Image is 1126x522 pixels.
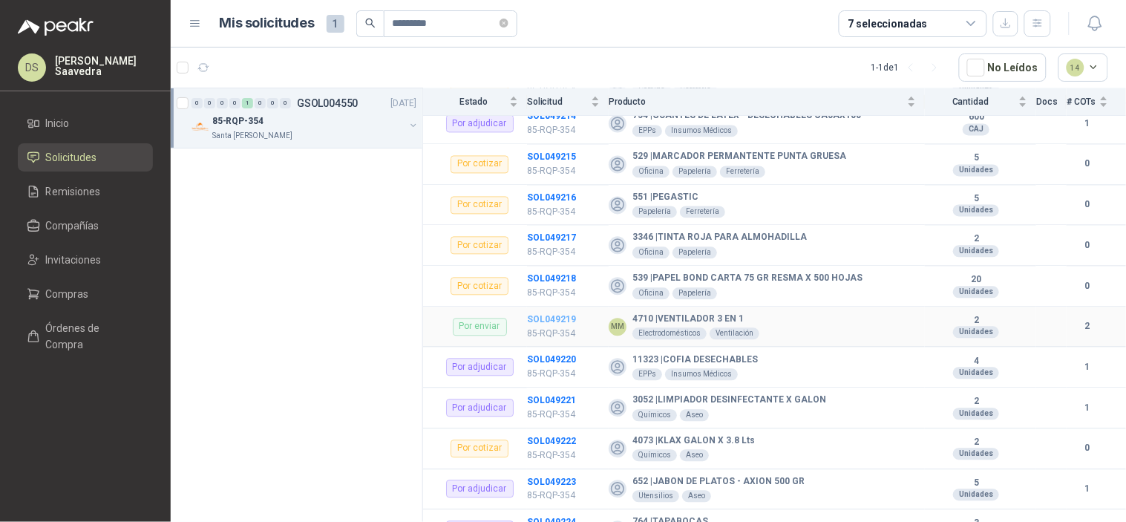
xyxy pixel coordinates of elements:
[18,53,46,82] div: DS
[423,88,527,116] th: Estado
[632,369,662,381] div: EPPs
[632,273,862,285] b: 539 | PAPEL BOND CARTA 75 GR RESMA X 500 HOJAS
[267,98,278,108] div: 0
[18,212,153,240] a: Compañías
[527,449,600,463] p: 85-RQP-354
[1067,483,1108,497] b: 1
[672,288,717,300] div: Papelería
[280,98,291,108] div: 0
[632,206,677,218] div: Papelería
[46,115,70,131] span: Inicio
[220,13,315,34] h1: Mis solicitudes
[632,125,662,137] div: EPPs
[527,124,600,138] p: 85-RQP-354
[682,491,711,503] div: Aseo
[527,355,576,365] a: SOL049220
[46,286,89,302] span: Compras
[212,130,292,142] p: Santa [PERSON_NAME]
[632,166,670,178] div: Oficina
[680,450,709,462] div: Aseo
[1067,442,1108,456] b: 0
[609,319,626,336] div: MM
[500,19,508,27] span: close-circle
[632,247,670,259] div: Oficina
[871,56,947,79] div: 1 - 1 de 1
[632,328,707,340] div: Electrodomésticos
[500,16,508,30] span: close-circle
[55,56,153,76] p: [PERSON_NAME] Saavedra
[527,327,600,342] p: 85-RQP-354
[632,151,846,163] b: 529 | MARCADOR PERMANTENTE PUNTA GRUESA
[527,408,600,423] p: 85-RQP-354
[672,166,717,178] div: Papelería
[1067,117,1108,131] b: 1
[527,315,576,325] a: SOL049219
[527,88,609,116] th: Solicitud
[925,316,1027,327] b: 2
[446,480,514,498] div: Por adjudicar
[1067,88,1126,116] th: # COTs
[192,98,203,108] div: 0
[527,437,576,447] b: SOL049222
[1067,157,1108,172] b: 0
[925,234,1027,246] b: 2
[451,237,508,255] div: Por cotizar
[632,355,758,367] b: 11323 | COFIA DESECHABLES
[632,491,679,503] div: Utensilios
[527,246,600,260] p: 85-RQP-354
[527,274,576,284] a: SOL049218
[297,98,359,108] p: GSOL004550
[925,153,1027,165] b: 5
[1058,53,1109,82] button: 14
[1067,361,1108,375] b: 1
[527,206,600,220] p: 85-RQP-354
[632,410,677,422] div: Químicos
[1067,198,1108,212] b: 0
[1067,97,1096,107] span: # COTs
[925,437,1027,449] b: 2
[46,218,99,234] span: Compañías
[1067,280,1108,294] b: 0
[18,109,153,137] a: Inicio
[953,246,999,258] div: Unidades
[451,197,508,215] div: Por cotizar
[527,287,600,301] p: 85-RQP-354
[441,97,506,107] span: Estado
[953,368,999,379] div: Unidades
[365,18,376,28] span: search
[1067,320,1108,334] b: 2
[925,97,1015,107] span: Cantidad
[527,165,600,179] p: 85-RQP-354
[632,477,805,489] b: 652 | JABON DE PLATOS - AXION 500 GR
[18,143,153,172] a: Solicitudes
[632,314,744,326] b: 4710 | VENTILADOR 3 EN 1
[46,320,139,353] span: Órdenes de Compra
[527,193,576,203] a: SOL049216
[451,278,508,296] div: Por cotizar
[212,114,264,128] p: 85-RQP-354
[255,98,266,108] div: 0
[446,359,514,376] div: Por adjudicar
[632,232,807,244] b: 3346 | TINTA ROJA PARA ALMOHADILLA
[527,233,576,244] a: SOL049217
[680,410,709,422] div: Aseo
[229,98,240,108] div: 0
[1067,402,1108,416] b: 1
[632,111,861,123] b: 754 | GUANTES DE LATEX - DESECHABLES CAJAX100
[527,152,576,163] a: SOL049215
[609,88,925,116] th: Producto
[391,97,416,111] p: [DATE]
[451,156,508,174] div: Por cotizar
[18,177,153,206] a: Remisiones
[609,97,904,107] span: Producto
[925,275,1027,287] b: 20
[327,15,344,33] span: 1
[46,183,101,200] span: Remisiones
[446,115,514,133] div: Por adjudicar
[665,369,738,381] div: Insumos Médicos
[632,395,826,407] b: 3052 | LIMPIADOR DESINFECTANTE X GALON
[527,111,576,122] a: SOL049214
